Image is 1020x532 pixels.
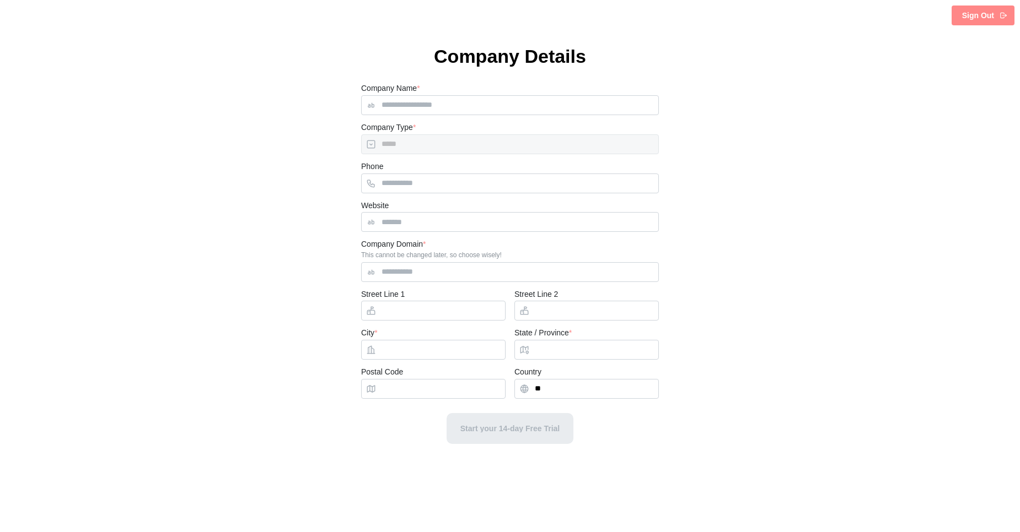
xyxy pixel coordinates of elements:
label: City [361,327,378,339]
div: This cannot be changed later, so choose wisely! [361,251,659,259]
label: Company Type [361,122,416,134]
button: Sign Out [952,6,1014,25]
label: Website [361,200,389,212]
h1: Company Details [361,44,659,68]
label: Company Name [361,83,420,95]
span: Sign Out [962,6,994,25]
label: Postal Code [361,366,403,378]
label: Street Line 2 [514,289,558,301]
label: Company Domain [361,238,426,251]
label: Country [514,366,541,378]
label: State / Province [514,327,572,339]
label: Street Line 1 [361,289,405,301]
label: Phone [361,161,383,173]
